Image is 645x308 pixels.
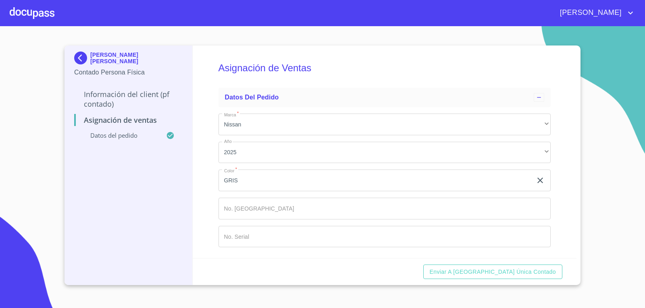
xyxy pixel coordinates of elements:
p: Datos del pedido [74,131,166,139]
span: Enviar a [GEOGRAPHIC_DATA] única contado [430,267,556,277]
div: Datos del pedido [218,88,551,107]
h5: Asignación de Ventas [218,52,551,85]
p: Información del Client (PF contado) [74,89,183,109]
span: [PERSON_NAME] [554,6,626,19]
button: clear input [535,176,545,185]
div: 2025 [218,142,551,163]
span: Datos del pedido [225,94,279,101]
p: Contado Persona Física [74,68,183,77]
button: account of current user [554,6,635,19]
div: Nissan [218,114,551,135]
div: [PERSON_NAME] [PERSON_NAME] [74,52,183,68]
p: Asignación de Ventas [74,115,183,125]
p: [PERSON_NAME] [PERSON_NAME] [90,52,183,64]
img: Docupass spot blue [74,52,90,64]
button: Enviar a [GEOGRAPHIC_DATA] única contado [423,265,563,279]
